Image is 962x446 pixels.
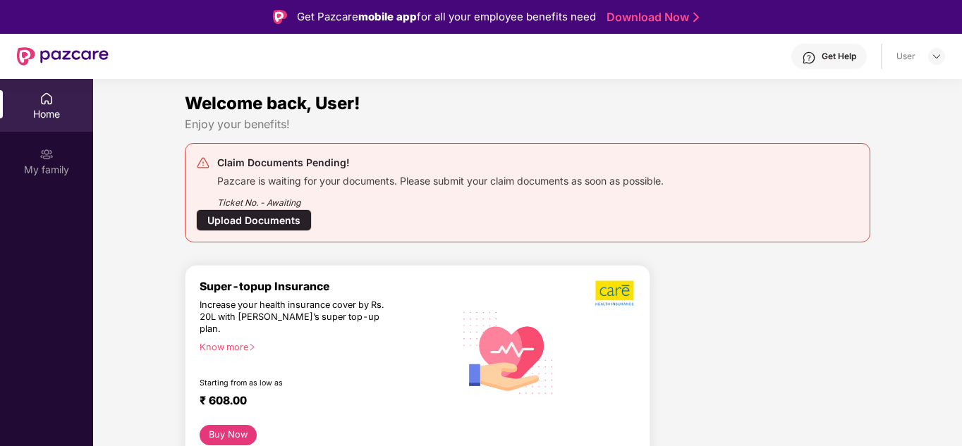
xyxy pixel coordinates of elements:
[200,299,393,335] div: Increase your health insurance cover by Rs. 20L with [PERSON_NAME]’s super top-up plan.
[217,171,664,187] div: Pazcare is waiting for your documents. Please submit your claim documents as soon as possible.
[185,117,870,132] div: Enjoy your benefits!
[454,297,564,407] img: svg+xml;base64,PHN2ZyB4bWxucz0iaHR0cDovL3d3dy53My5vcmcvMjAwMC9zdmciIHhtbG5zOnhsaW5rPSJodHRwOi8vd3...
[200,425,257,445] button: Buy Now
[200,394,440,411] div: ₹ 608.00
[607,10,695,25] a: Download Now
[822,51,856,62] div: Get Help
[39,147,54,161] img: svg+xml;base64,PHN2ZyB3aWR0aD0iMjAiIGhlaWdodD0iMjAiIHZpZXdCb3g9IjAgMCAyMCAyMCIgZmlsbD0ibm9uZSIgeG...
[17,47,109,66] img: New Pazcare Logo
[273,10,287,24] img: Logo
[39,92,54,106] img: svg+xml;base64,PHN2ZyBpZD0iSG9tZSIgeG1sbnM9Imh0dHA6Ly93d3cudzMub3JnLzIwMDAvc3ZnIiB3aWR0aD0iMjAiIG...
[248,343,256,351] span: right
[196,156,210,170] img: svg+xml;base64,PHN2ZyB4bWxucz0iaHR0cDovL3d3dy53My5vcmcvMjAwMC9zdmciIHdpZHRoPSIyNCIgaGVpZ2h0PSIyNC...
[200,280,454,293] div: Super-topup Insurance
[802,51,816,65] img: svg+xml;base64,PHN2ZyBpZD0iSGVscC0zMngzMiIgeG1sbnM9Imh0dHA6Ly93d3cudzMub3JnLzIwMDAvc3ZnIiB3aWR0aD...
[185,93,360,113] span: Welcome back, User!
[595,280,635,306] img: b5dec4f62d2307b9de63beb79f102df3.png
[896,51,915,62] div: User
[358,10,417,23] strong: mobile app
[200,342,446,352] div: Know more
[217,187,664,209] div: Ticket No. - Awaiting
[200,378,394,388] div: Starting from as low as
[297,8,596,25] div: Get Pazcare for all your employee benefits need
[693,10,699,25] img: Stroke
[217,154,664,171] div: Claim Documents Pending!
[931,51,942,62] img: svg+xml;base64,PHN2ZyBpZD0iRHJvcGRvd24tMzJ4MzIiIHhtbG5zPSJodHRwOi8vd3d3LnczLm9yZy8yMDAwL3N2ZyIgd2...
[196,209,312,231] div: Upload Documents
